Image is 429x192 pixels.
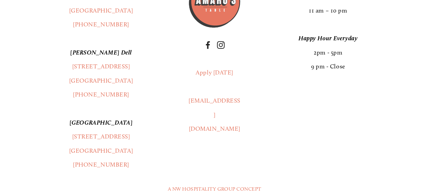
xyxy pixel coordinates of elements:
[217,41,225,49] a: Instagram
[253,31,403,73] p: 2pm - 5pm 9 pm - Close
[189,97,240,132] a: [EMAIL_ADDRESS][DOMAIN_NAME]
[196,69,233,76] a: Apply [DATE]
[69,133,133,154] a: [STREET_ADDRESS][GEOGRAPHIC_DATA]
[73,91,129,98] a: [PHONE_NUMBER]
[73,161,129,168] a: [PHONE_NUMBER]
[204,41,212,49] a: Facebook
[70,119,133,126] em: [GEOGRAPHIC_DATA]
[72,63,130,70] a: [STREET_ADDRESS]
[69,77,133,84] a: [GEOGRAPHIC_DATA]
[168,186,261,192] a: A NW Hospitality Group Concept
[70,49,132,56] em: [PERSON_NAME] Dell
